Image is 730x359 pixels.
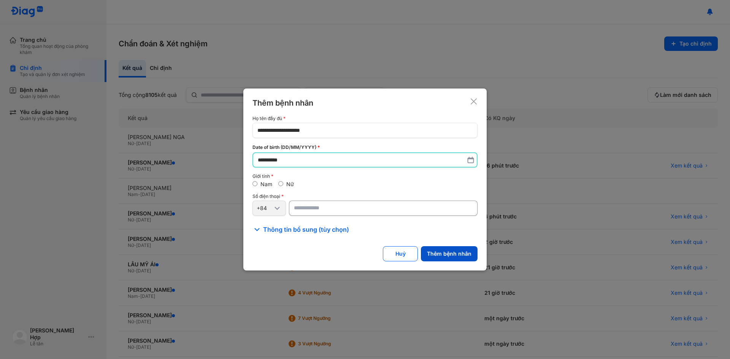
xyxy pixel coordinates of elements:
div: Số điện thoại [252,194,478,199]
div: Giới tính [252,174,478,179]
div: Thêm bệnh nhân [252,98,313,108]
button: Thêm bệnh nhân [421,246,478,261]
div: +84 [257,205,273,212]
div: Họ tên đầy đủ [252,116,478,121]
span: Thông tin bổ sung (tùy chọn) [263,225,349,234]
div: Date of birth (DD/MM/YYYY) [252,144,478,151]
label: Nữ [286,181,294,187]
button: Huỷ [383,246,418,261]
label: Nam [260,181,272,187]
